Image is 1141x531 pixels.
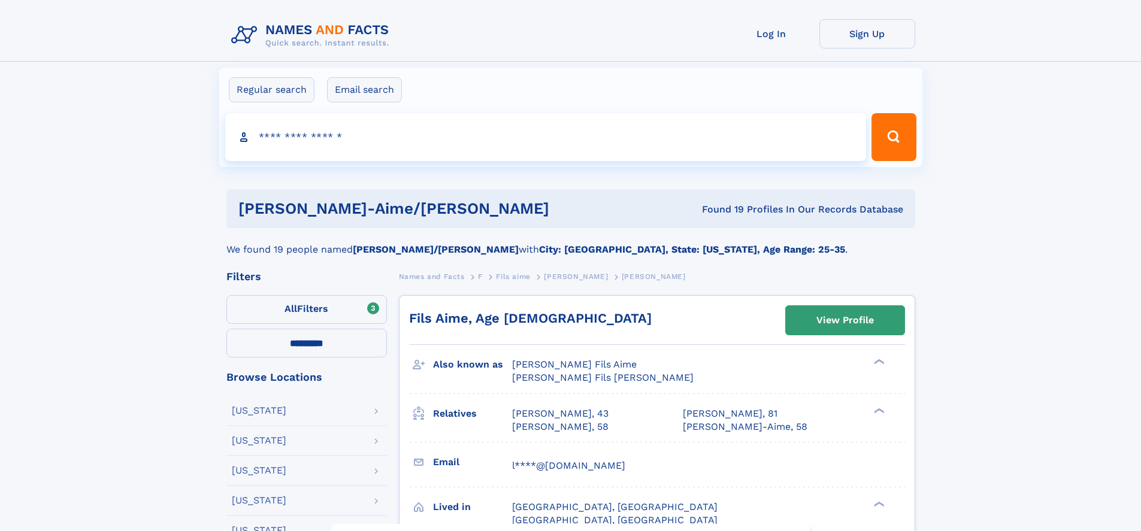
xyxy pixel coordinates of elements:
div: We found 19 people named with . [226,228,915,257]
label: Filters [226,295,387,324]
span: [PERSON_NAME] Fils [PERSON_NAME] [512,372,694,383]
a: View Profile [786,306,904,335]
b: City: [GEOGRAPHIC_DATA], State: [US_STATE], Age Range: 25-35 [539,244,845,255]
span: [PERSON_NAME] [544,272,608,281]
div: View Profile [816,307,874,334]
div: [US_STATE] [232,436,286,445]
a: Sign Up [819,19,915,48]
img: Logo Names and Facts [226,19,399,51]
div: [US_STATE] [232,496,286,505]
h3: Also known as [433,354,512,375]
a: Names and Facts [399,269,465,284]
div: Browse Locations [226,372,387,383]
a: Log In [724,19,819,48]
span: Fils aime [496,272,530,281]
span: [PERSON_NAME] Fils Aime [512,359,637,370]
div: Filters [226,271,387,282]
a: [PERSON_NAME] [544,269,608,284]
a: [PERSON_NAME], 58 [512,420,609,433]
h3: Email [433,452,512,472]
label: Email search [327,77,402,102]
label: Regular search [229,77,314,102]
a: Fils Aime, Age [DEMOGRAPHIC_DATA] [409,311,652,326]
div: Found 19 Profiles In Our Records Database [625,203,903,216]
div: ❯ [871,358,885,366]
span: [PERSON_NAME] [622,272,686,281]
span: F [478,272,483,281]
div: ❯ [871,500,885,508]
h3: Lived in [433,497,512,517]
a: F [478,269,483,284]
h3: Relatives [433,403,512,424]
span: [GEOGRAPHIC_DATA], [GEOGRAPHIC_DATA] [512,501,718,512]
div: [US_STATE] [232,406,286,415]
span: [GEOGRAPHIC_DATA], [GEOGRAPHIC_DATA] [512,514,718,526]
div: ❯ [871,406,885,414]
span: All [285,303,297,314]
b: [PERSON_NAME]/[PERSON_NAME] [353,244,519,255]
h1: [PERSON_NAME]-aime/[PERSON_NAME] [238,201,626,216]
a: [PERSON_NAME], 43 [512,407,609,420]
div: [US_STATE] [232,466,286,475]
a: [PERSON_NAME], 81 [683,407,777,420]
input: search input [225,113,867,161]
button: Search Button [871,113,916,161]
a: [PERSON_NAME]-Aime, 58 [683,420,807,433]
a: Fils aime [496,269,530,284]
